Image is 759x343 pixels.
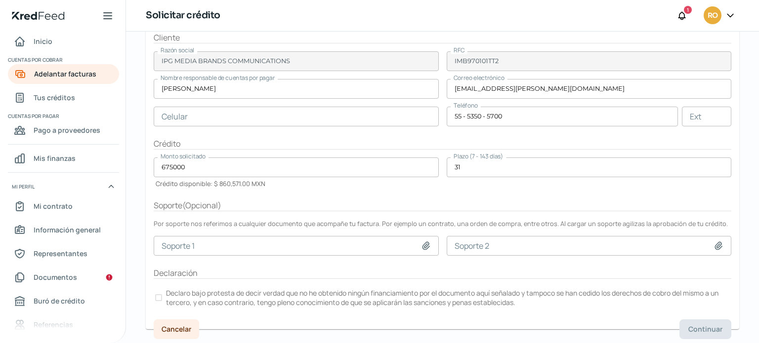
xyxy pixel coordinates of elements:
[161,74,275,82] span: Nombre responsable de cuentas por pagar
[34,35,52,47] span: Inicio
[146,8,220,23] h1: Solicitar crédito
[34,318,73,331] span: Referencias
[34,247,87,260] span: Representantes
[12,182,35,191] span: Mi perfil
[161,46,194,54] span: Razón social
[688,326,722,333] span: Continuar
[154,200,731,211] div: Soporte
[34,224,101,236] span: Información general
[8,120,119,140] a: Pago a proveedores
[154,219,731,228] div: Por soporte nos referimos a cualquier documento que acompañe tu factura. Por ejemplo un contrato,...
[34,91,75,104] span: Tus créditos
[454,101,478,110] span: Teléfono
[162,326,191,333] span: Cancelar
[8,64,119,84] a: Adelantar facturas
[8,149,119,168] a: Mis finanzas
[34,68,96,80] span: Adelantar facturas
[687,5,689,14] span: 1
[8,267,119,287] a: Documentos
[34,295,85,307] span: Buró de crédito
[454,46,464,54] span: RFC
[454,74,505,82] span: Correo electrónico
[8,220,119,240] a: Información general
[8,196,119,216] a: Mi contrato
[8,32,119,51] a: Inicio
[8,112,118,120] span: Cuentas por pagar
[708,10,717,22] span: RO
[8,244,119,264] a: Representantes
[679,319,731,339] button: Continuar
[154,32,731,43] div: Cliente
[34,271,77,283] span: Documentos
[154,267,731,279] div: Declaración
[8,291,119,311] a: Buró de crédito
[34,152,76,164] span: Mis finanzas
[154,319,199,339] button: Cancelar
[8,88,119,108] a: Tus créditos
[8,55,118,64] span: Cuentas por cobrar
[34,200,73,212] span: Mi contrato
[182,200,221,211] span: ( Opcional )
[154,177,265,188] div: Crédito disponible: $ 860,571.00 MXN
[154,138,731,150] div: Crédito
[454,152,504,160] span: Plazo (7 - 143 días)
[34,124,100,136] span: Pago a proveedores
[8,315,119,335] a: Referencias
[166,288,730,307] p: Declaro bajo protesta de decir verdad que no he obtenido ningún financiamiento por el documento a...
[161,152,206,160] span: Monto solicitado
